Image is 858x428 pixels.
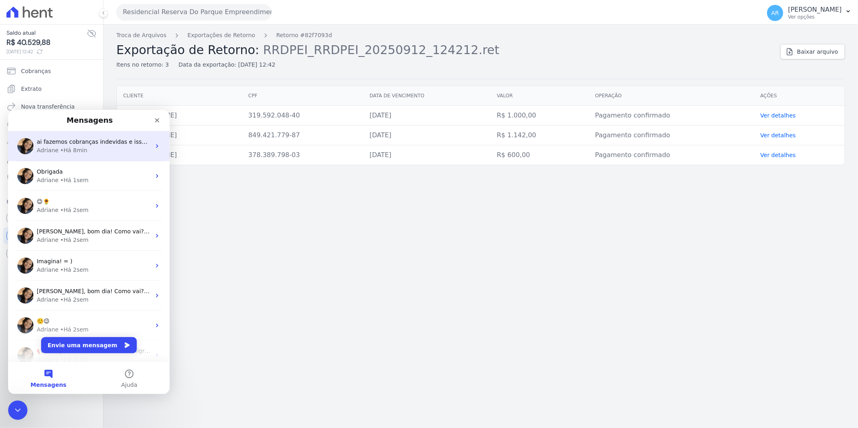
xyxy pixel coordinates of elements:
td: R$ 1.000,00 [490,106,589,126]
th: Valor [490,86,589,106]
span: Extrato [21,85,42,93]
span: Exportação de Retorno: [116,43,259,57]
a: Clientes [3,152,100,168]
a: Ver detalhes [760,112,796,119]
span: ☺️😉 [29,208,42,214]
a: Nova transferência [3,99,100,115]
span: Imagina! = ) [29,148,64,155]
td: R$ 1.142,00 [490,126,589,145]
td: [DATE] [363,126,490,145]
td: R$ 600,00 [490,145,589,165]
th: Data de vencimento [363,86,490,106]
button: AR [PERSON_NAME] Ver opções [761,2,858,24]
div: Adriane [29,126,50,134]
a: Ver detalhes [760,132,796,138]
a: Baixar arquivo [780,44,845,59]
span: R$ 40.529,88 [6,37,87,48]
span: [DATE] 12:42 [6,48,87,55]
td: [DATE] [363,145,490,165]
div: Plataformas [6,197,97,207]
a: Cobranças [3,63,100,79]
div: Adriane [29,156,50,164]
iframe: Intercom live chat [8,401,27,420]
button: Envie uma mensagem [33,227,129,243]
th: CPF [242,86,363,106]
a: Retorno #82f7093d [276,31,332,40]
button: Ajuda [81,252,162,284]
td: [PERSON_NAME] [117,145,242,165]
td: Pagamento confirmado [589,106,754,126]
td: [PERSON_NAME] [117,106,242,126]
div: • Há 3sem [52,245,80,254]
th: Operação [589,86,754,106]
th: Ações [754,86,845,106]
td: Pagamento confirmado [589,126,754,145]
img: Profile image for Adriane [9,237,25,254]
td: [PERSON_NAME] [117,126,242,145]
span: Saldo atual [6,29,87,37]
p: Ver opções [788,14,842,20]
img: Profile image for Adriane [9,118,25,134]
td: 319.592.048-40 [242,106,363,126]
div: Adriane [29,245,50,254]
td: 849.421.779-87 [242,126,363,145]
td: Pagamento confirmado [589,145,754,165]
div: Adriane [29,216,50,224]
button: Residencial Reserva Do Parque Empreendimento Imobiliario LTDA [116,4,271,20]
a: Ver detalhes [760,152,796,158]
nav: Breadcrumb [116,31,774,40]
div: Itens no retorno: 3 [116,61,169,69]
span: Ajuda [113,272,129,278]
img: Profile image for Adriane [9,148,25,164]
td: 378.389.798-03 [242,145,363,165]
span: RRDPEI_RRDPEI_20250912_124212.ret [263,42,499,57]
a: Negativação [3,170,100,186]
th: Cliente [117,86,242,106]
div: Data da exportação: [DATE] 12:42 [179,61,275,69]
img: Profile image for Adriane [9,208,25,224]
a: Troca de Arquivos [116,31,166,40]
div: • Há 2sem [52,186,80,194]
td: [DATE] [363,106,490,126]
p: [PERSON_NAME] [788,6,842,14]
a: Exportações de Retorno [187,31,255,40]
nav: Sidebar [6,63,97,262]
div: • Há 2sem [52,126,80,134]
a: Troca de Arquivos [3,134,100,150]
span: [PERSON_NAME], bom dia! Como vai? Ahh que maravilha. =) Obrigada por informar. [29,178,268,185]
div: • Há 2sem [52,216,80,224]
iframe: Intercom live chat [8,110,170,394]
div: Adriane [29,186,50,194]
span: Baixar arquivo [797,48,838,56]
span: Nova transferência [21,103,75,111]
a: Recebíveis [3,210,100,226]
span: AR [771,10,779,16]
img: Profile image for Adriane [9,178,25,194]
a: Extrato [3,81,100,97]
a: Pagamentos [3,116,100,132]
a: Conta Hent Novidade [3,228,100,244]
div: • Há 2sem [52,156,80,164]
span: Cobranças [21,67,51,75]
span: Mensagens [23,272,59,278]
